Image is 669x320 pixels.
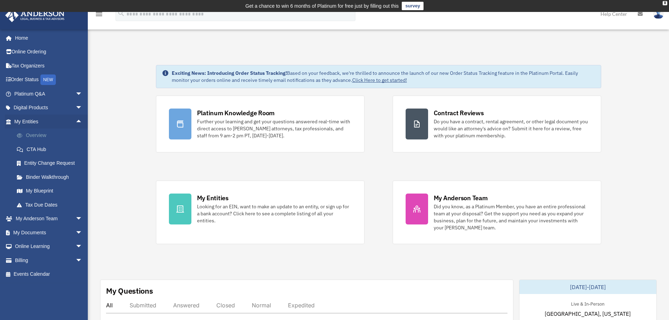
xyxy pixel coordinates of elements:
[352,77,407,83] a: Click Here to get started!
[519,280,656,294] div: [DATE]-[DATE]
[663,1,667,5] div: close
[76,115,90,129] span: arrow_drop_up
[130,302,156,309] div: Submitted
[40,74,56,85] div: NEW
[95,10,103,18] i: menu
[393,96,601,152] a: Contract Reviews Do you have a contract, rental agreement, or other legal document you would like...
[3,8,67,22] img: Anderson Advisors Platinum Portal
[5,87,93,101] a: Platinum Q&Aarrow_drop_down
[197,118,352,139] div: Further your learning and get your questions answered real-time with direct access to [PERSON_NAM...
[156,96,365,152] a: Platinum Knowledge Room Further your learning and get your questions answered real-time with dire...
[10,156,93,170] a: Entity Change Request
[252,302,271,309] div: Normal
[106,286,153,296] div: My Questions
[95,12,103,18] a: menu
[106,302,113,309] div: All
[216,302,235,309] div: Closed
[5,253,93,267] a: Billingarrow_drop_down
[393,181,601,244] a: My Anderson Team Did you know, as a Platinum Member, you have an entire professional team at your...
[653,9,664,19] img: User Pic
[434,203,588,231] div: Did you know, as a Platinum Member, you have an entire professional team at your disposal? Get th...
[5,59,93,73] a: Tax Organizers
[76,240,90,254] span: arrow_drop_down
[76,212,90,226] span: arrow_drop_down
[10,184,93,198] a: My Blueprint
[156,181,365,244] a: My Entities Looking for an EIN, want to make an update to an entity, or sign up for a bank accoun...
[434,109,484,117] div: Contract Reviews
[117,9,125,17] i: search
[10,170,93,184] a: Binder Walkthrough
[402,2,424,10] a: survey
[76,101,90,115] span: arrow_drop_down
[5,226,93,240] a: My Documentsarrow_drop_down
[76,226,90,240] span: arrow_drop_down
[10,198,93,212] a: Tax Due Dates
[5,101,93,115] a: Digital Productsarrow_drop_down
[197,203,352,224] div: Looking for an EIN, want to make an update to an entity, or sign up for a bank account? Click her...
[76,253,90,268] span: arrow_drop_down
[5,267,93,281] a: Events Calendar
[5,73,93,87] a: Order StatusNEW
[5,212,93,226] a: My Anderson Teamarrow_drop_down
[434,118,588,139] div: Do you have a contract, rental agreement, or other legal document you would like an attorney's ad...
[172,70,595,84] div: Based on your feedback, we're thrilled to announce the launch of our new Order Status Tracking fe...
[5,115,93,129] a: My Entitiesarrow_drop_up
[5,240,93,254] a: Online Learningarrow_drop_down
[5,45,93,59] a: Online Ordering
[5,31,90,45] a: Home
[76,87,90,101] span: arrow_drop_down
[10,142,93,156] a: CTA Hub
[545,309,631,318] span: [GEOGRAPHIC_DATA], [US_STATE]
[197,109,275,117] div: Platinum Knowledge Room
[434,194,488,202] div: My Anderson Team
[245,2,399,10] div: Get a chance to win 6 months of Platinum for free just by filling out this
[10,129,93,143] a: Overview
[288,302,315,309] div: Expedited
[173,302,199,309] div: Answered
[197,194,229,202] div: My Entities
[565,300,610,307] div: Live & In-Person
[172,70,287,76] strong: Exciting News: Introducing Order Status Tracking!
